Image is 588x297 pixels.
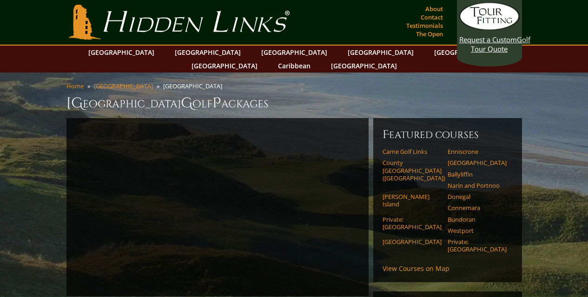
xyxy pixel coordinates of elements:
a: Ballyliffin [448,171,507,178]
a: Enniscrone [448,148,507,155]
a: [PERSON_NAME] Island [383,193,442,208]
a: Westport [448,227,507,234]
a: [GEOGRAPHIC_DATA] [84,46,159,59]
a: [GEOGRAPHIC_DATA] [187,59,262,73]
a: Private: [GEOGRAPHIC_DATA] [383,216,442,231]
a: [GEOGRAPHIC_DATA] [383,238,442,245]
a: Caribbean [273,59,315,73]
a: [GEOGRAPHIC_DATA] [429,46,505,59]
a: Contact [418,11,445,24]
span: P [212,94,221,112]
a: [GEOGRAPHIC_DATA] [343,46,418,59]
a: Bundoran [448,216,507,223]
a: Private: [GEOGRAPHIC_DATA] [448,238,507,253]
a: Narin and Portnoo [448,182,507,189]
a: View Courses on Map [383,264,449,273]
a: [GEOGRAPHIC_DATA] [448,159,507,166]
a: [GEOGRAPHIC_DATA] [94,82,153,90]
span: G [181,94,192,112]
a: County [GEOGRAPHIC_DATA] ([GEOGRAPHIC_DATA]) [383,159,442,182]
a: Request a CustomGolf Tour Quote [459,2,520,53]
a: [GEOGRAPHIC_DATA] [257,46,332,59]
a: Donegal [448,193,507,200]
a: [GEOGRAPHIC_DATA] [170,46,245,59]
iframe: Sir-Nick-on-Northwest-Ireland [76,127,359,287]
a: Home [66,82,84,90]
a: Carne Golf Links [383,148,442,155]
h6: Featured Courses [383,127,513,142]
h1: [GEOGRAPHIC_DATA] olf ackages [66,94,522,112]
a: About [423,2,445,15]
a: Testimonials [404,19,445,32]
a: [GEOGRAPHIC_DATA] [326,59,402,73]
li: [GEOGRAPHIC_DATA] [163,82,226,90]
a: Connemara [448,204,507,211]
a: The Open [414,27,445,40]
span: Request a Custom [459,35,517,44]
